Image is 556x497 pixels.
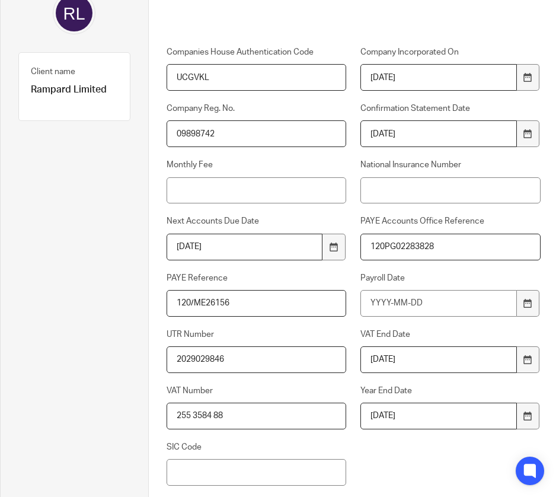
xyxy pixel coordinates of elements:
[31,66,75,78] label: Client name
[167,159,347,171] label: Monthly Fee
[360,120,517,147] input: YYYY-MM-DD
[360,215,541,227] label: PAYE Accounts Office Reference
[167,441,347,453] label: SIC Code
[167,272,347,284] label: PAYE Reference
[360,64,517,91] input: YYYY-MM-DD
[360,103,541,114] label: Confirmation Statement Date
[360,290,517,317] input: YYYY-MM-DD
[360,346,517,373] input: YYYY-MM-DD
[360,329,541,340] label: VAT End Date
[360,385,541,397] label: Year End Date
[167,46,347,58] label: Companies House Authentication Code
[167,234,323,260] input: YYYY-MM-DD
[167,385,347,397] label: VAT Number
[167,215,347,227] label: Next Accounts Due Date
[360,46,541,58] label: Company Incorporated On
[360,272,541,284] label: Payroll Date
[360,159,541,171] label: National Insurance Number
[31,84,118,96] p: Rampard Limited
[360,403,517,429] input: YYYY-MM-DD
[167,329,347,340] label: UTR Number
[167,103,347,114] label: Company Reg. No.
